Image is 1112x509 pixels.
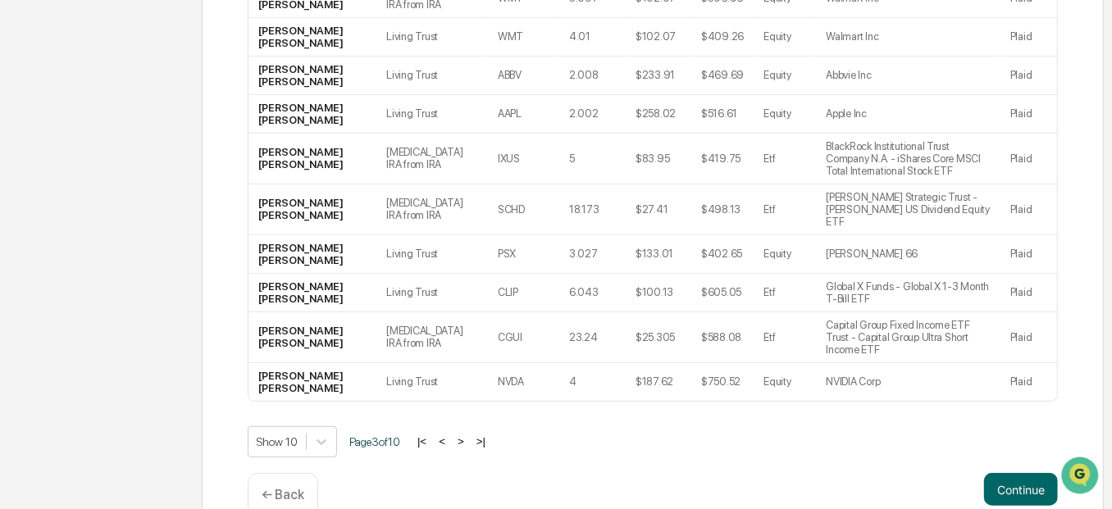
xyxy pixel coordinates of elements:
[16,239,30,252] div: 🔎
[248,312,376,363] td: [PERSON_NAME] [PERSON_NAME]
[376,18,488,57] td: Living Trust
[56,141,207,154] div: We're available if you need us!
[488,95,559,134] td: AAPL
[33,206,106,222] span: Preclearance
[559,184,626,235] td: 18.173
[559,18,626,57] td: 4.01
[434,434,450,448] button: <
[16,34,299,60] p: How can we help?
[279,130,299,149] button: Start new chat
[691,274,754,312] td: $605.05
[984,473,1058,506] button: Continue
[816,95,1000,134] td: Apple Inc
[754,184,816,235] td: Etf
[691,363,754,401] td: $750.52
[754,312,816,363] td: Etf
[816,184,1000,235] td: [PERSON_NAME] Strategic Trust - [PERSON_NAME] US Dividend Equity ETF
[10,230,110,260] a: 🔎Data Lookup
[1000,95,1057,134] td: Plaid
[754,235,816,274] td: Equity
[626,95,691,134] td: $258.02
[453,434,469,448] button: >
[559,57,626,95] td: 2.008
[816,363,1000,401] td: NVIDIA Corp
[1000,18,1057,57] td: Plaid
[488,274,559,312] td: CLIP
[559,274,626,312] td: 6.043
[248,18,376,57] td: [PERSON_NAME] [PERSON_NAME]
[691,184,754,235] td: $498.13
[691,134,754,184] td: $419.75
[119,207,132,220] div: 🗄️
[376,95,488,134] td: Living Trust
[754,134,816,184] td: Etf
[248,235,376,274] td: [PERSON_NAME] [PERSON_NAME]
[691,235,754,274] td: $402.65
[754,274,816,312] td: Etf
[1000,312,1057,363] td: Plaid
[816,274,1000,312] td: Global X Funds - Global X 1-3 Month T-Bill ETF
[754,95,816,134] td: Equity
[559,312,626,363] td: 23.24
[816,235,1000,274] td: [PERSON_NAME] 66
[376,274,488,312] td: Living Trust
[1000,235,1057,274] td: Plaid
[116,276,198,289] a: Powered byPylon
[559,363,626,401] td: 4
[816,134,1000,184] td: BlackRock Institutional Trust Company N.A. - iShares Core MSCI Total International Stock ETF
[472,434,490,448] button: >|
[349,435,400,448] span: Page 3 of 10
[816,18,1000,57] td: Walmart Inc
[248,184,376,235] td: [PERSON_NAME] [PERSON_NAME]
[248,57,376,95] td: [PERSON_NAME] [PERSON_NAME]
[376,184,488,235] td: [MEDICAL_DATA] IRA from IRA
[248,274,376,312] td: [PERSON_NAME] [PERSON_NAME]
[626,274,691,312] td: $100.13
[1000,363,1057,401] td: Plaid
[135,206,203,222] span: Attestations
[376,235,488,274] td: Living Trust
[691,95,754,134] td: $516.61
[488,57,559,95] td: ABBV
[816,57,1000,95] td: Abbvie Inc
[1000,184,1057,235] td: Plaid
[626,134,691,184] td: $83.95
[691,57,754,95] td: $469.69
[559,235,626,274] td: 3.027
[754,18,816,57] td: Equity
[248,363,376,401] td: [PERSON_NAME] [PERSON_NAME]
[1000,274,1057,312] td: Plaid
[754,363,816,401] td: Equity
[488,18,559,57] td: WMT
[754,57,816,95] td: Equity
[376,134,488,184] td: [MEDICAL_DATA] IRA from IRA
[33,237,103,253] span: Data Lookup
[691,18,754,57] td: $409.26
[16,125,46,154] img: 1746055101610-c473b297-6a78-478c-a979-82029cc54cd1
[376,312,488,363] td: [MEDICAL_DATA] IRA from IRA
[16,207,30,220] div: 🖐️
[262,487,304,502] p: ← Back
[163,277,198,289] span: Pylon
[248,134,376,184] td: [PERSON_NAME] [PERSON_NAME]
[56,125,269,141] div: Start new chat
[816,312,1000,363] td: Capital Group Fixed Income ETF Trust - Capital Group Ultra Short Income ETF
[376,57,488,95] td: Living Trust
[559,134,626,184] td: 5
[626,235,691,274] td: $133.01
[10,199,112,229] a: 🖐️Preclearance
[626,312,691,363] td: $25.305
[691,312,754,363] td: $588.08
[1000,57,1057,95] td: Plaid
[488,235,559,274] td: PSX
[488,134,559,184] td: IXUS
[248,95,376,134] td: [PERSON_NAME] [PERSON_NAME]
[1000,134,1057,184] td: Plaid
[626,57,691,95] td: $233.91
[488,312,559,363] td: CGUI
[626,184,691,235] td: $27.41
[1060,455,1104,499] iframe: Open customer support
[412,434,431,448] button: |<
